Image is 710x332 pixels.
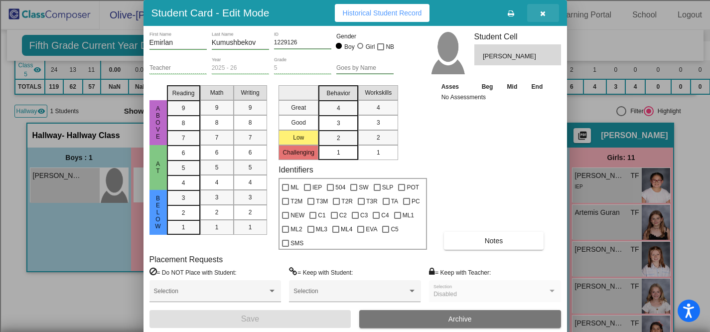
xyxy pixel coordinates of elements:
[4,112,706,121] div: Add Outline Template
[215,223,219,232] span: 1
[337,104,340,113] span: 4
[4,49,706,58] div: Sign out
[377,118,380,127] span: 3
[391,195,398,207] span: TA
[365,42,375,51] div: Girl
[318,209,325,221] span: C1
[335,181,345,193] span: 504
[4,31,706,40] div: Delete
[182,223,185,232] span: 1
[377,103,380,112] span: 4
[4,174,706,183] div: TODO: put dlg title
[483,51,538,61] span: [PERSON_NAME]
[439,92,550,102] td: No Assessments
[182,119,185,128] span: 8
[500,81,524,92] th: Mid
[215,208,219,217] span: 2
[341,223,352,235] span: ML4
[4,302,706,311] div: WEBSITE
[4,76,706,85] div: Delete
[4,58,706,67] div: Rename
[377,148,380,157] span: 1
[149,267,237,277] label: = Do NOT Place with Student:
[474,81,500,92] th: Beg
[249,148,252,157] span: 6
[4,4,706,13] div: Sort A > Z
[316,223,327,235] span: ML3
[249,193,252,202] span: 3
[4,166,706,174] div: Visual Art
[344,42,355,51] div: Boy
[4,157,706,166] div: Television/Radio
[412,195,420,207] span: PC
[377,133,380,142] span: 2
[366,195,378,207] span: T3R
[290,223,302,235] span: ML2
[4,85,706,94] div: Rename Outline
[403,209,414,221] span: ML1
[182,193,185,202] span: 3
[474,32,561,41] h3: Student Cell
[215,103,219,112] span: 9
[4,230,706,239] div: DELETE
[4,103,706,112] div: Print
[4,311,706,320] div: JOURNAL
[386,41,394,53] span: NB
[4,320,706,329] div: MORE
[4,248,706,257] div: Home
[336,32,394,41] mat-label: Gender
[274,65,331,72] input: grade
[327,89,350,98] span: Behavior
[215,163,219,172] span: 5
[444,232,544,250] button: Notes
[249,133,252,142] span: 7
[439,81,475,92] th: Asses
[4,13,706,22] div: Sort New > Old
[290,209,304,221] span: NEW
[249,208,252,217] span: 2
[212,65,269,72] input: year
[433,291,457,298] span: Disabled
[4,266,706,275] div: MOVE
[316,195,328,207] span: T3M
[215,118,219,127] span: 8
[153,195,162,230] span: Below
[4,239,706,248] div: Move to ...
[4,284,706,293] div: SAVE
[290,181,299,193] span: ML
[149,310,351,328] button: Save
[4,94,706,103] div: Download
[4,194,706,203] div: CANCEL
[241,315,259,323] span: Save
[360,209,368,221] span: C3
[391,223,398,235] span: C5
[4,121,706,130] div: Search for Source
[153,161,162,174] span: At
[274,39,331,46] input: Enter ID
[4,221,706,230] div: SAVE AND GO HOME
[182,149,185,158] span: 6
[407,181,419,193] span: POT
[312,181,322,193] span: IEP
[151,6,270,19] h3: Student Card - Edit Mode
[249,163,252,172] span: 5
[337,119,340,128] span: 3
[341,195,353,207] span: T2R
[524,81,550,92] th: End
[4,293,706,302] div: BOOK
[381,209,389,221] span: C4
[485,237,503,245] span: Notes
[153,105,162,140] span: ABove
[4,257,706,266] div: CANCEL
[335,4,430,22] button: Historical Student Record
[149,65,207,72] input: teacher
[359,310,561,328] button: Archive
[249,103,252,112] span: 9
[182,104,185,113] span: 9
[241,88,259,97] span: Writing
[4,67,706,76] div: Move To ...
[4,139,706,148] div: Magazine
[172,89,195,98] span: Reading
[290,237,303,249] span: SMS
[366,223,377,235] span: EVA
